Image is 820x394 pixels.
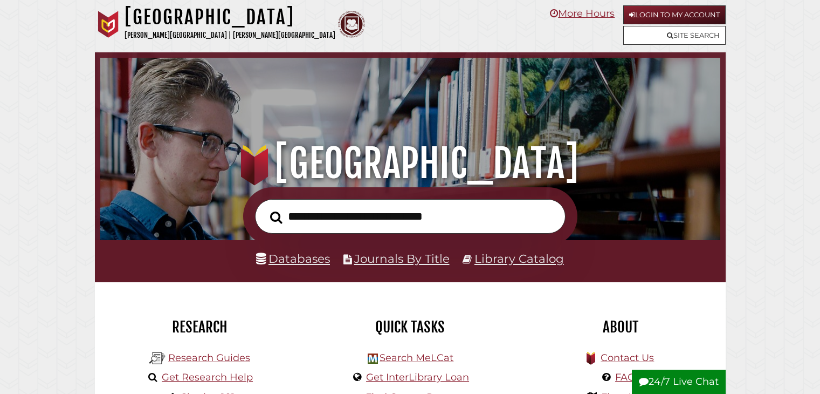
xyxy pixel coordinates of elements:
[265,208,288,227] button: Search
[103,318,297,336] h2: Research
[162,371,253,383] a: Get Research Help
[354,252,450,266] a: Journals By Title
[270,210,282,223] i: Search
[338,11,365,38] img: Calvin Theological Seminary
[125,29,335,42] p: [PERSON_NAME][GEOGRAPHIC_DATA] | [PERSON_NAME][GEOGRAPHIC_DATA]
[380,352,453,364] a: Search MeLCat
[368,354,378,364] img: Hekman Library Logo
[125,5,335,29] h1: [GEOGRAPHIC_DATA]
[313,318,507,336] h2: Quick Tasks
[112,140,707,187] h1: [GEOGRAPHIC_DATA]
[615,371,640,383] a: FAQs
[623,5,726,24] a: Login to My Account
[168,352,250,364] a: Research Guides
[623,26,726,45] a: Site Search
[366,371,469,383] a: Get InterLibrary Loan
[149,350,166,366] img: Hekman Library Logo
[550,8,615,19] a: More Hours
[95,11,122,38] img: Calvin University
[601,352,654,364] a: Contact Us
[256,252,330,266] a: Databases
[474,252,564,266] a: Library Catalog
[523,318,718,336] h2: About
